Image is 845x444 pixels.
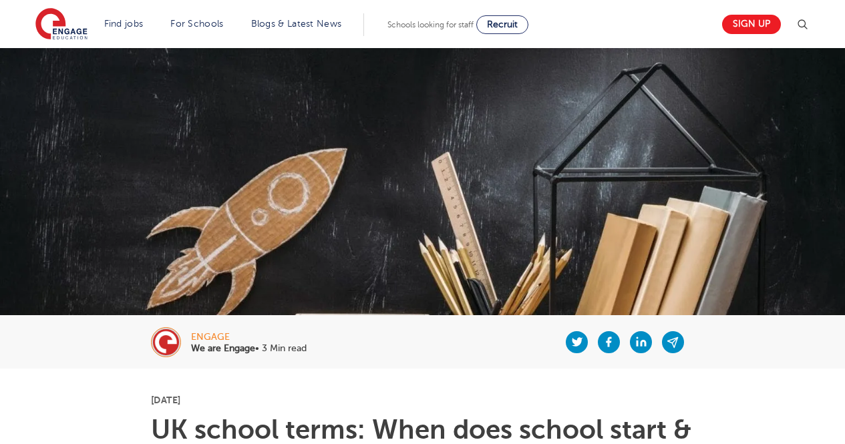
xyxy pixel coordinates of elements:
a: Blogs & Latest News [251,19,342,29]
b: We are Engage [191,343,255,353]
img: Engage Education [35,8,88,41]
a: For Schools [170,19,223,29]
span: Recruit [487,19,518,29]
div: engage [191,332,307,342]
a: Recruit [476,15,528,34]
a: Sign up [722,15,781,34]
a: Find jobs [104,19,144,29]
p: • 3 Min read [191,344,307,353]
p: [DATE] [151,395,694,405]
span: Schools looking for staff [387,20,474,29]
